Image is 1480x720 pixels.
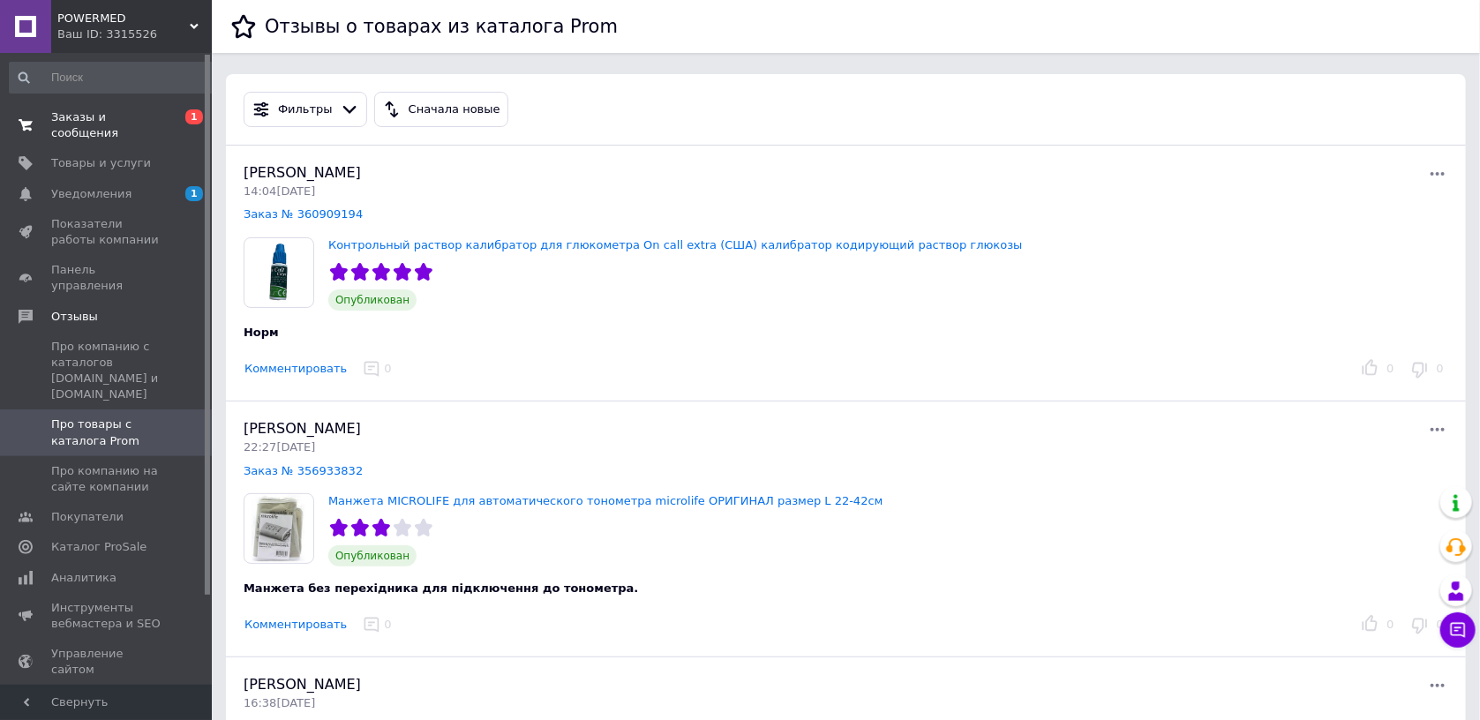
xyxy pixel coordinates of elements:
[9,62,220,94] input: Поиск
[51,509,124,525] span: Покупатели
[1440,612,1476,648] button: Чат с покупателем
[185,109,203,124] span: 1
[244,238,313,307] img: Контрольный раствор калибратор для глюкометра On call extra (США) калибратор кодирующий раствор г...
[274,101,336,119] div: Фильтры
[51,216,163,248] span: Показатели работы компании
[51,309,98,325] span: Отзывы
[328,545,417,566] span: Опубликован
[374,92,508,127] button: Сначала новые
[244,360,348,379] button: Комментировать
[244,207,363,221] a: Заказ № 360909194
[244,616,348,634] button: Комментировать
[51,463,163,495] span: Про компанию на сайте компании
[328,289,417,311] span: Опубликован
[244,184,315,198] span: 14:04[DATE]
[51,186,131,202] span: Уведомления
[328,494,883,507] a: Манжета MICROLIFE для автоматического тонометра microlife ОРИГИНАЛ размер L 22-42см
[57,26,212,42] div: Ваш ID: 3315526
[244,464,363,477] a: Заказ № 356933832
[244,494,313,563] img: Манжета MICROLIFE для автоматического тонометра microlife ОРИГИНАЛ размер L 22-42см
[244,440,315,454] span: 22:27[DATE]
[51,646,163,678] span: Управление сайтом
[244,92,367,127] button: Фильтры
[244,164,361,181] span: [PERSON_NAME]
[244,420,361,437] span: [PERSON_NAME]
[51,570,116,586] span: Аналитика
[265,16,618,37] h1: Отзывы о товарах из каталога Prom
[185,186,203,201] span: 1
[244,581,638,595] span: Манжета без перехідника для підключення до тонометра.
[328,238,1023,251] a: Контрольный раствор калибратор для глюкометра On call extra (США) калибратор кодирующий раствор г...
[51,600,163,632] span: Инструменты вебмастера и SEO
[244,676,361,693] span: [PERSON_NAME]
[244,696,315,709] span: 16:38[DATE]
[51,155,151,171] span: Товары и услуги
[244,326,279,339] span: Норм
[51,262,163,294] span: Панель управления
[405,101,504,119] div: Сначала новые
[57,11,190,26] span: POWERMED
[51,539,146,555] span: Каталог ProSale
[51,109,163,141] span: Заказы и сообщения
[51,416,163,448] span: Про товары с каталога Prom
[51,339,163,403] span: Про компанию с каталогов [DOMAIN_NAME] и [DOMAIN_NAME]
